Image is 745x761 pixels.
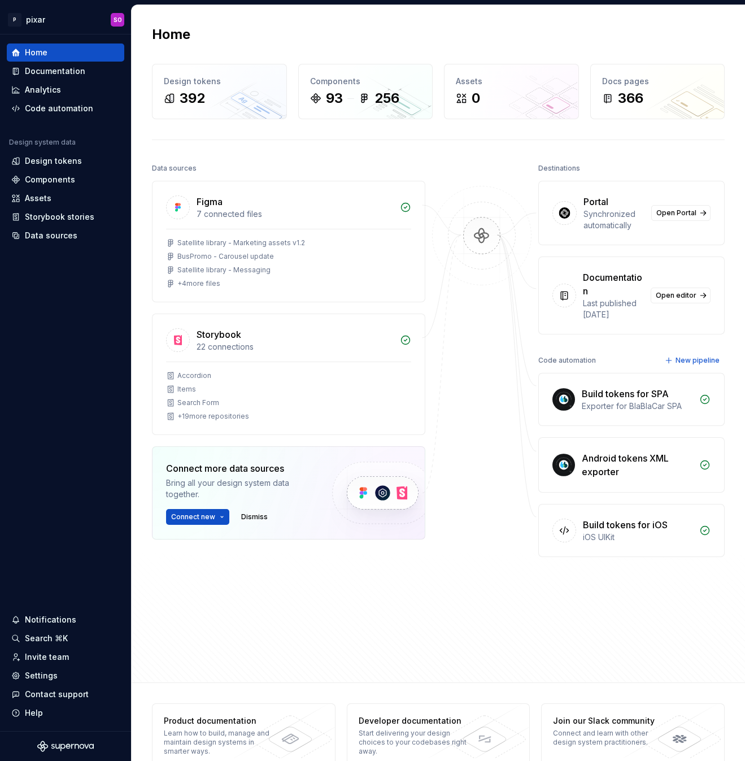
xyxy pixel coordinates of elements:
[7,44,124,62] a: Home
[177,266,271,275] div: Satellite library - Messaging
[177,398,219,407] div: Search Form
[2,7,129,32] button: PpixarSO
[7,152,124,170] a: Design tokens
[164,729,278,756] div: Learn how to build, manage and maintain design systems in smarter ways.
[177,252,274,261] div: BusPromo - Carousel update
[197,328,241,341] div: Storybook
[602,76,713,87] div: Docs pages
[7,171,124,189] a: Components
[152,160,197,176] div: Data sources
[7,189,124,207] a: Assets
[651,205,711,221] a: Open Portal
[164,76,275,87] div: Design tokens
[177,238,305,247] div: Satellite library - Marketing assets v1.2
[326,89,343,107] div: 93
[7,611,124,629] button: Notifications
[583,518,668,532] div: Build tokens for iOS
[590,64,725,119] a: Docs pages366
[197,341,393,353] div: 22 connections
[114,15,122,24] div: SO
[553,729,667,747] div: Connect and learn with other design system practitioners.
[656,291,696,300] span: Open editor
[177,385,196,394] div: Items
[25,689,89,700] div: Contact support
[651,288,711,303] a: Open editor
[25,670,58,681] div: Settings
[152,25,190,44] h2: Home
[7,81,124,99] a: Analytics
[7,629,124,647] button: Search ⌘K
[25,174,75,185] div: Components
[583,208,644,231] div: Synchronized automatically
[197,195,223,208] div: Figma
[25,47,47,58] div: Home
[197,208,393,220] div: 7 connected files
[25,155,82,167] div: Design tokens
[7,704,124,722] button: Help
[7,62,124,80] a: Documentation
[25,230,77,241] div: Data sources
[7,227,124,245] a: Data sources
[177,412,249,421] div: + 19 more repositories
[25,103,93,114] div: Code automation
[25,633,68,644] div: Search ⌘K
[25,66,85,77] div: Documentation
[583,271,644,298] div: Documentation
[661,353,725,368] button: New pipeline
[7,685,124,703] button: Contact support
[553,715,667,727] div: Join our Slack community
[456,76,567,87] div: Assets
[359,715,473,727] div: Developer documentation
[582,387,669,401] div: Build tokens for SPA
[37,741,94,752] svg: Supernova Logo
[538,353,596,368] div: Code automation
[8,13,21,27] div: P
[152,64,287,119] a: Design tokens392
[166,509,229,525] button: Connect new
[241,512,268,521] span: Dismiss
[374,89,399,107] div: 256
[25,651,69,663] div: Invite team
[582,401,692,412] div: Exporter for BlaBlaCar SPA
[7,648,124,666] a: Invite team
[538,160,580,176] div: Destinations
[180,89,205,107] div: 392
[152,181,425,302] a: Figma7 connected filesSatellite library - Marketing assets v1.2BusPromo - Carousel updateSatellit...
[25,193,51,204] div: Assets
[152,314,425,435] a: Storybook22 connectionsAccordionItemsSearch Form+19more repositories
[7,667,124,685] a: Settings
[583,532,692,543] div: iOS UIKit
[676,356,720,365] span: New pipeline
[166,477,313,500] div: Bring all your design system data together.
[359,729,473,756] div: Start delivering your design choices to your codebases right away.
[298,64,433,119] a: Components93256
[9,138,76,147] div: Design system data
[171,512,215,521] span: Connect new
[166,462,313,475] div: Connect more data sources
[582,451,692,479] div: Android tokens XML exporter
[25,84,61,95] div: Analytics
[656,208,696,218] span: Open Portal
[177,371,211,380] div: Accordion
[26,14,45,25] div: pixar
[164,715,278,727] div: Product documentation
[177,279,220,288] div: + 4 more files
[618,89,643,107] div: 366
[310,76,421,87] div: Components
[444,64,579,119] a: Assets0
[25,211,94,223] div: Storybook stories
[7,99,124,118] a: Code automation
[25,707,43,719] div: Help
[25,614,76,625] div: Notifications
[7,208,124,226] a: Storybook stories
[236,509,273,525] button: Dismiss
[583,195,608,208] div: Portal
[583,298,644,320] div: Last published [DATE]
[472,89,480,107] div: 0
